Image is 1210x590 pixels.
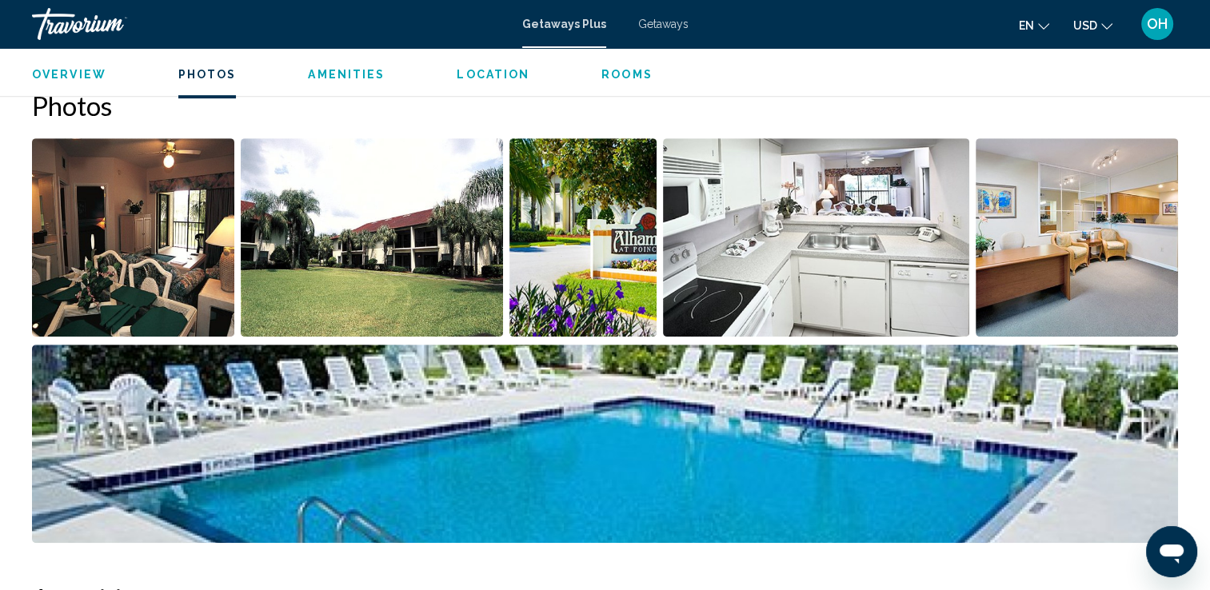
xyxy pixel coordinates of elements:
[1136,7,1178,41] button: User Menu
[308,68,385,81] span: Amenities
[1073,14,1112,37] button: Change currency
[1147,16,1168,32] span: OH
[178,67,237,82] button: Photos
[509,138,656,337] button: Open full-screen image slider
[457,67,529,82] button: Location
[32,344,1178,544] button: Open full-screen image slider
[32,90,1178,122] h2: Photos
[1073,19,1097,32] span: USD
[663,138,969,337] button: Open full-screen image slider
[1019,14,1049,37] button: Change language
[522,18,606,30] a: Getaways Plus
[32,8,506,40] a: Travorium
[32,138,234,337] button: Open full-screen image slider
[241,138,503,337] button: Open full-screen image slider
[178,68,237,81] span: Photos
[1019,19,1034,32] span: en
[638,18,689,30] a: Getaways
[601,67,653,82] button: Rooms
[1146,526,1197,577] iframe: Button to launch messaging window
[308,67,385,82] button: Amenities
[457,68,529,81] span: Location
[976,138,1178,337] button: Open full-screen image slider
[32,67,106,82] button: Overview
[601,68,653,81] span: Rooms
[32,68,106,81] span: Overview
